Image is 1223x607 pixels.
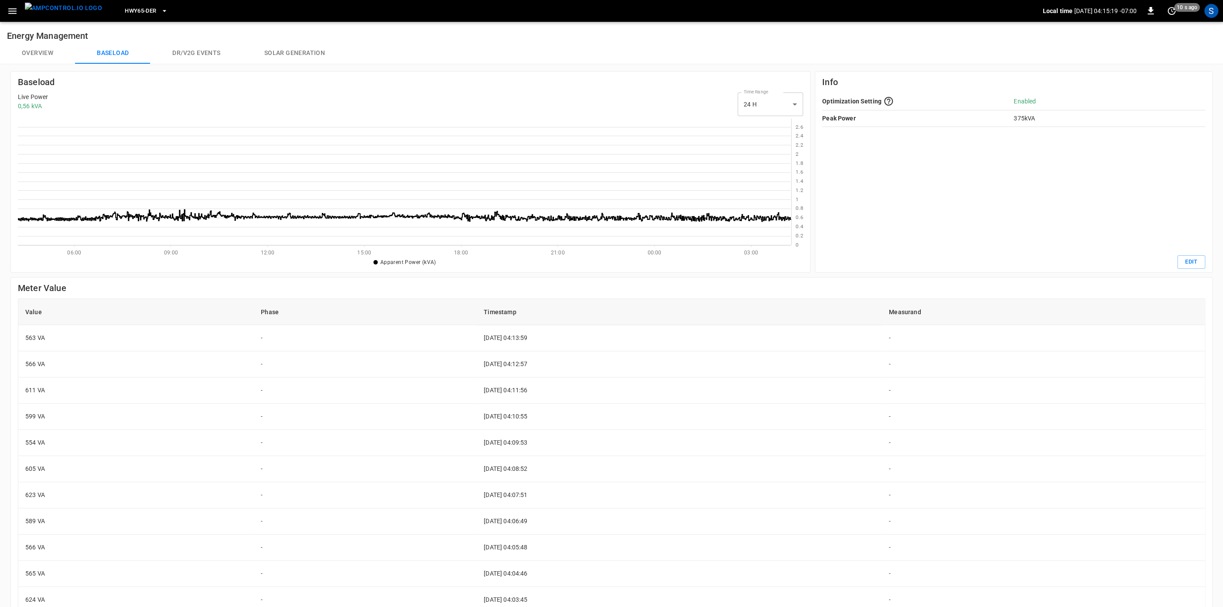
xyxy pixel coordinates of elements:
td: [DATE] 04:04:46 [477,561,882,587]
text: 1 [796,196,799,202]
td: - [882,351,1205,377]
label: Time Range [744,89,768,96]
button: HWY65-DER [121,3,171,20]
td: - [882,508,1205,535]
button: Solar generation [243,43,347,64]
th: Measurand [882,299,1205,325]
text: 06:00 [67,250,81,256]
td: - [254,456,477,482]
button: Edit [1177,255,1205,269]
h6: Baseload [18,75,803,89]
p: Enabled [1014,97,1205,106]
th: Value [18,299,254,325]
td: - [254,325,477,351]
td: - [254,482,477,508]
th: Phase [254,299,477,325]
text: 1.6 [796,169,803,175]
p: 375 kVA [1014,114,1205,123]
text: 2.6 [796,124,803,130]
td: 605 VA [18,456,254,482]
td: - [254,561,477,587]
td: - [882,404,1205,430]
p: Peak Power [822,114,1014,123]
td: - [882,456,1205,482]
td: - [882,325,1205,351]
td: [DATE] 04:10:55 [477,404,882,430]
td: [DATE] 04:12:57 [477,351,882,377]
text: 12:00 [261,250,275,256]
td: - [882,482,1205,508]
td: [DATE] 04:05:48 [477,535,882,561]
text: 21:00 [551,250,565,256]
td: - [254,351,477,377]
td: - [882,535,1205,561]
td: [DATE] 04:07:51 [477,482,882,508]
text: 0.4 [796,224,803,230]
text: 0.8 [796,206,803,212]
td: [DATE] 04:09:53 [477,430,882,456]
text: 18:00 [454,250,468,256]
span: 10 s ago [1174,3,1200,12]
p: [DATE] 04:15:19 -07:00 [1074,7,1137,15]
p: 0,56 kVA [18,102,48,111]
text: 1.8 [796,160,803,166]
text: 0 [796,242,799,248]
span: Apparent Power (kVA) [380,259,436,265]
td: - [882,561,1205,587]
span: HWY65-DER [125,6,156,16]
button: Baseload [75,43,150,64]
text: 15:00 [357,250,371,256]
h6: Info [822,75,1205,89]
td: 563 VA [18,325,254,351]
td: - [254,377,477,404]
text: 2.4 [796,133,803,139]
td: - [254,430,477,456]
text: 09:00 [164,250,178,256]
td: - [882,377,1205,404]
text: 1.4 [796,178,803,185]
td: 599 VA [18,404,254,430]
td: 565 VA [18,561,254,587]
text: 2.2 [796,142,803,148]
td: [DATE] 04:11:56 [477,377,882,404]
td: 554 VA [18,430,254,456]
td: - [882,430,1205,456]
td: 566 VA [18,535,254,561]
td: [DATE] 04:13:59 [477,325,882,351]
text: 00:00 [647,250,661,256]
td: 611 VA [18,377,254,404]
button: Dr/V2G events [150,43,242,64]
p: Local time [1042,7,1073,15]
text: 03:00 [744,250,758,256]
div: profile-icon [1204,4,1218,18]
text: 0.6 [796,215,803,221]
img: ampcontrol.io logo [25,3,102,14]
text: 1.2 [796,188,803,194]
td: 589 VA [18,508,254,535]
p: Optimization Setting [822,97,881,106]
div: 24 H [738,93,803,116]
td: [DATE] 04:06:49 [477,508,882,535]
td: - [254,404,477,430]
td: 566 VA [18,351,254,377]
text: 0.2 [796,233,803,239]
p: Live Power [18,93,48,102]
td: 623 VA [18,482,254,508]
button: set refresh interval [1165,4,1179,18]
text: 2 [796,151,799,157]
td: [DATE] 04:08:52 [477,456,882,482]
th: Timestamp [477,299,882,325]
h6: Meter Value [18,281,1205,295]
td: - [254,535,477,561]
td: - [254,508,477,535]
